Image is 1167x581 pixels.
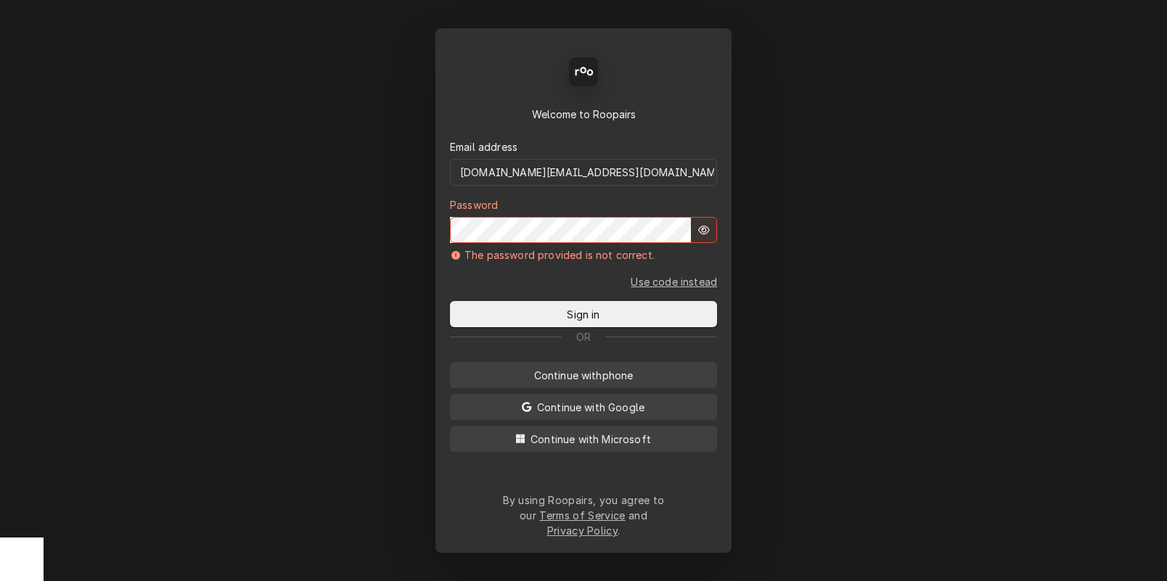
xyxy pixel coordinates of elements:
a: Go to Email and code form [631,274,717,289]
span: Continue with Microsoft [528,432,654,447]
button: Continue withphone [450,362,717,388]
a: Privacy Policy [547,524,618,537]
div: Or [450,329,717,345]
label: Password [450,197,498,213]
button: Continue with Microsoft [450,426,717,452]
a: Terms of Service [539,509,625,522]
p: The password provided is not correct. [464,247,655,263]
span: Continue with phone [531,368,636,383]
input: email@mail.com [450,159,717,186]
span: Continue with Google [534,400,647,415]
button: Sign in [450,301,717,327]
button: Continue with Google [450,394,717,420]
label: Email address [450,139,517,154]
div: By using Roopairs, you agree to our and . [502,493,665,538]
div: Welcome to Roopairs [450,107,717,122]
span: Sign in [564,307,602,322]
